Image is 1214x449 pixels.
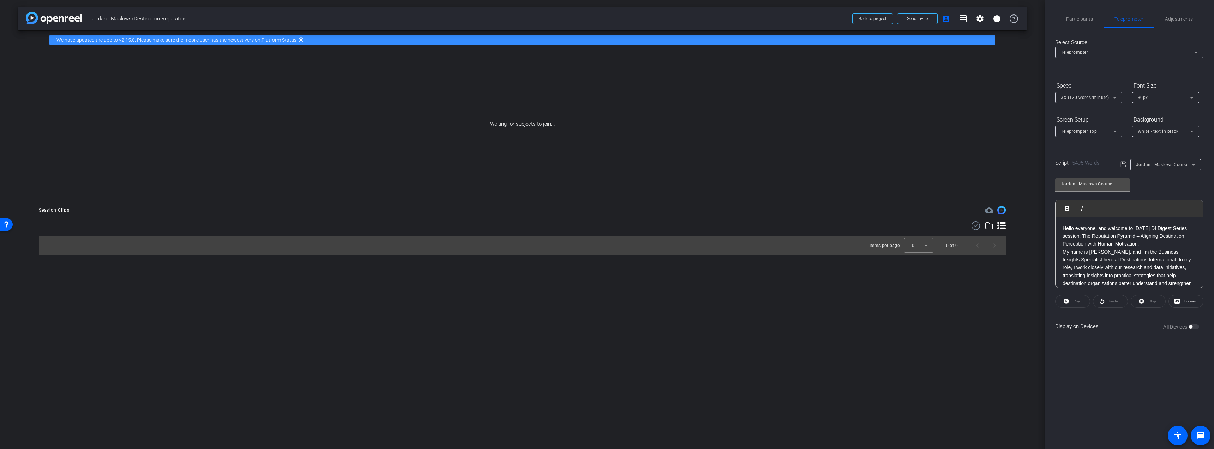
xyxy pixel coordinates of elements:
button: Bold (Ctrl+B) [1060,201,1074,215]
a: Platform Status [262,37,296,43]
div: Waiting for subjects to join... [18,49,1027,199]
div: Script [1055,159,1111,167]
mat-icon: account_box [942,14,950,23]
div: Session Clips [39,207,70,214]
p: Hello everyone, and welcome to [DATE] DI Digest Series session: The Reputation Pyramid – Aligning... [1063,224,1196,248]
button: Previous page [969,237,986,254]
div: Font Size [1132,80,1199,92]
mat-icon: accessibility [1173,431,1182,440]
div: Speed [1055,80,1122,92]
mat-icon: settings [976,14,984,23]
span: 30px [1138,95,1148,100]
div: 0 of 0 [946,242,958,249]
div: Screen Setup [1055,114,1122,126]
span: Teleprompter Top [1061,129,1097,134]
span: Send invite [907,16,928,22]
div: We have updated the app to v2.15.0. Please make sure the mobile user has the newest version. [49,35,995,45]
span: Jordan - Maslows Course [1136,162,1189,167]
mat-icon: message [1196,431,1205,440]
span: Back to project [859,16,887,21]
span: 5495 Words [1072,160,1100,166]
button: Back to project [852,13,893,24]
div: Background [1132,114,1199,126]
span: Teleprompter [1114,17,1143,22]
span: Adjustments [1165,17,1193,22]
mat-icon: info [993,14,1001,23]
span: Destinations for your clips [985,206,993,214]
span: 3X (130 words/minute) [1061,95,1109,100]
span: Jordan - Maslows/Destination Reputation [91,12,848,26]
mat-icon: cloud_upload [985,206,993,214]
button: Italic (Ctrl+I) [1075,201,1089,215]
button: Preview [1168,295,1203,308]
button: Next page [986,237,1003,254]
img: app-logo [26,12,82,24]
span: Teleprompter [1061,50,1088,55]
img: Session clips [997,206,1006,214]
mat-icon: highlight_off [298,37,304,43]
div: Display on Devices [1055,315,1203,338]
span: Participants [1066,17,1093,22]
span: Preview [1184,299,1196,303]
button: Send invite [897,13,938,24]
div: Items per page: [870,242,901,249]
p: My name is [PERSON_NAME], and I’m the Business Insights Specialist here at Destinations Internati... [1063,248,1196,295]
span: White - text in black [1138,129,1179,134]
div: Select Source [1055,39,1203,47]
input: Title [1061,180,1124,188]
mat-icon: grid_on [959,14,967,23]
label: All Devices [1163,323,1189,330]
